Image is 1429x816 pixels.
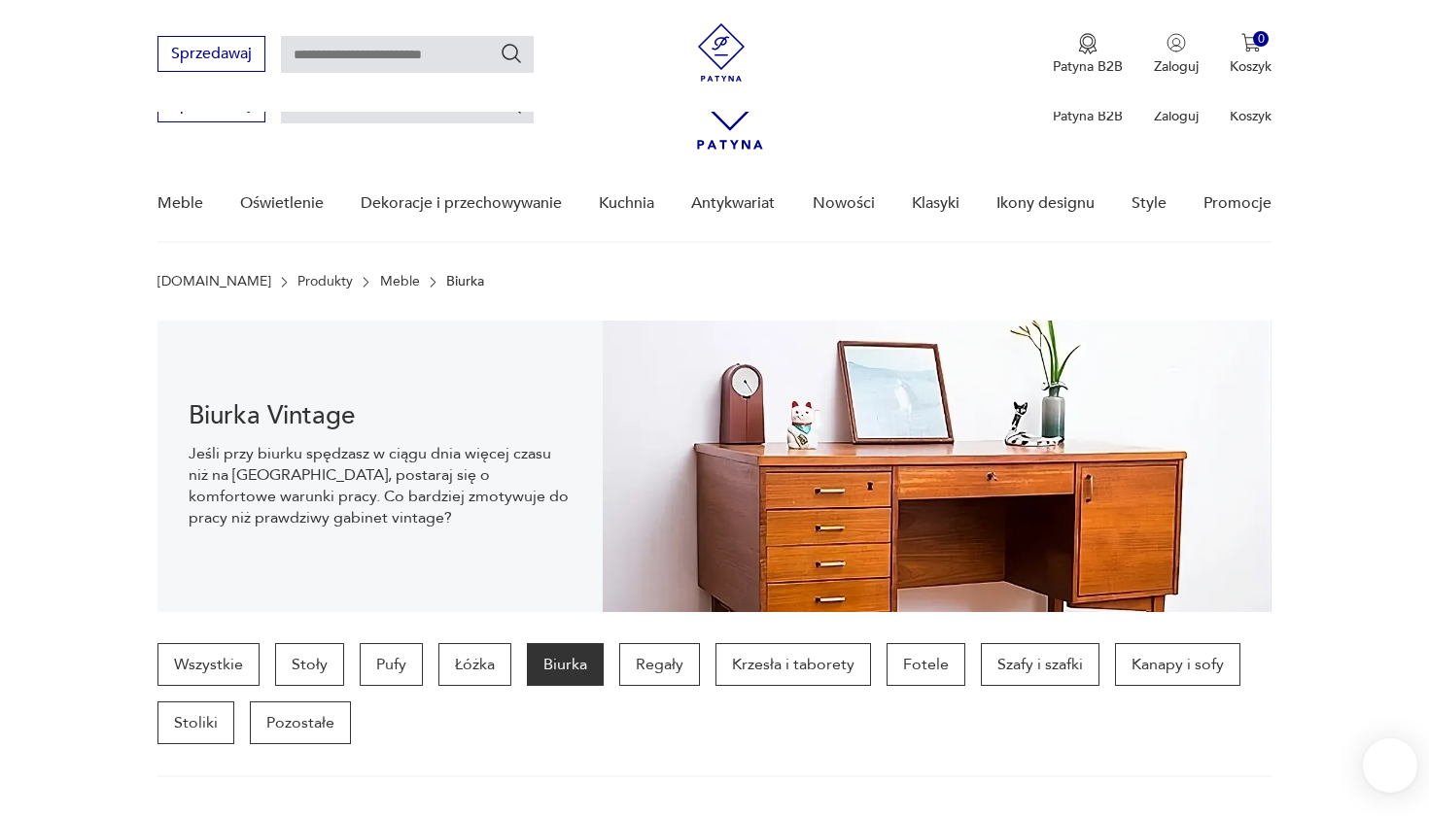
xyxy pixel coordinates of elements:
p: Koszyk [1230,107,1272,125]
a: Meble [157,166,203,241]
p: Koszyk [1230,57,1272,76]
a: Ikona medaluPatyna B2B [1053,33,1123,76]
button: Zaloguj [1154,33,1199,76]
img: Ikonka użytkownika [1167,33,1186,52]
a: Ikony designu [996,166,1095,241]
img: Patyna - sklep z meblami i dekoracjami vintage [692,23,750,82]
a: Produkty [297,274,353,289]
p: Patyna B2B [1053,107,1123,125]
button: Szukaj [500,42,523,65]
a: Kuchnia [599,166,654,241]
p: Zaloguj [1154,107,1199,125]
button: Patyna B2B [1053,33,1123,76]
a: Klasyki [912,166,959,241]
p: Patyna B2B [1053,57,1123,76]
a: Fotele [887,643,965,686]
a: Sprzedawaj [157,49,265,62]
img: Ikona koszyka [1241,33,1261,52]
a: Stoliki [157,701,234,744]
a: Pozostałe [250,701,351,744]
a: Szafy i szafki [981,643,1099,686]
button: Sprzedawaj [157,36,265,72]
img: 217794b411677fc89fd9d93ef6550404.webp [603,321,1272,612]
a: Antykwariat [691,166,775,241]
a: Stoły [275,643,344,686]
div: 0 [1253,31,1270,48]
a: Pufy [360,643,423,686]
a: Style [1132,166,1167,241]
p: Jeśli przy biurku spędzasz w ciągu dnia więcej czasu niż na [GEOGRAPHIC_DATA], postaraj się o kom... [189,443,573,528]
a: [DOMAIN_NAME] [157,274,271,289]
p: Biurka [446,274,484,289]
a: Regały [619,643,700,686]
a: Dekoracje i przechowywanie [361,166,562,241]
a: Promocje [1203,166,1272,241]
p: Zaloguj [1154,57,1199,76]
iframe: Smartsupp widget button [1363,738,1417,793]
a: Sprzedawaj [157,99,265,113]
a: Meble [380,274,420,289]
a: Nowości [813,166,875,241]
a: Biurka [527,643,604,686]
img: Ikona medalu [1078,33,1098,54]
a: Kanapy i sofy [1115,643,1240,686]
a: Krzesła i taborety [715,643,871,686]
button: 0Koszyk [1230,33,1272,76]
h1: Biurka Vintage [189,404,573,427]
a: Oświetlenie [240,166,324,241]
a: Wszystkie [157,643,260,686]
a: Łóżka [438,643,511,686]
